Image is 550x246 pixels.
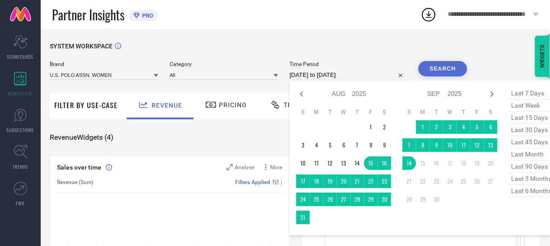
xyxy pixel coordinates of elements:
svg: Zoom [227,164,233,170]
td: Sun Aug 31 2025 [296,211,310,224]
th: Sunday [403,109,416,116]
td: Mon Aug 04 2025 [310,138,323,152]
span: SCORECARDS [7,53,34,60]
span: Partner Insights [52,5,124,24]
td: Fri Sep 12 2025 [470,138,484,152]
td: Mon Sep 08 2025 [416,138,430,152]
td: Wed Aug 27 2025 [337,193,351,206]
td: Thu Sep 04 2025 [457,120,470,134]
td: Sat Aug 09 2025 [378,138,391,152]
span: Brand [50,61,158,67]
td: Sun Aug 10 2025 [296,156,310,170]
td: Sun Aug 03 2025 [296,138,310,152]
td: Sun Aug 17 2025 [296,175,310,188]
td: Tue Aug 26 2025 [323,193,337,206]
input: Select time period [289,70,407,80]
td: Mon Aug 25 2025 [310,193,323,206]
th: Wednesday [443,109,457,116]
td: Sat Aug 02 2025 [378,120,391,134]
td: Tue Sep 30 2025 [430,193,443,206]
span: TRENDS [13,163,28,170]
span: | [281,179,283,185]
th: Friday [470,109,484,116]
td: Mon Aug 18 2025 [310,175,323,188]
td: Thu Sep 11 2025 [457,138,470,152]
th: Tuesday [430,109,443,116]
td: Thu Sep 18 2025 [457,156,470,170]
span: Time Period [289,61,407,67]
th: Monday [310,109,323,116]
td: Fri Aug 22 2025 [364,175,378,188]
th: Wednesday [337,109,351,116]
span: More [270,164,283,170]
td: Sat Sep 06 2025 [484,120,498,134]
td: Sat Sep 20 2025 [484,156,498,170]
td: Fri Sep 26 2025 [470,175,484,188]
td: Thu Aug 07 2025 [351,138,364,152]
td: Wed Sep 03 2025 [443,120,457,134]
td: Thu Aug 28 2025 [351,193,364,206]
td: Sun Sep 28 2025 [403,193,416,206]
td: Tue Aug 05 2025 [323,138,337,152]
td: Sun Sep 14 2025 [403,156,416,170]
th: Monday [416,109,430,116]
td: Sat Sep 27 2025 [484,175,498,188]
td: Thu Aug 14 2025 [351,156,364,170]
td: Tue Aug 12 2025 [323,156,337,170]
td: Tue Sep 09 2025 [430,138,443,152]
td: Mon Sep 29 2025 [416,193,430,206]
button: Search [418,61,467,76]
td: Mon Sep 01 2025 [416,120,430,134]
span: WORKSPACE [8,90,33,97]
td: Fri Sep 05 2025 [470,120,484,134]
td: Wed Sep 24 2025 [443,175,457,188]
td: Wed Aug 20 2025 [337,175,351,188]
th: Thursday [351,109,364,116]
td: Wed Sep 17 2025 [443,156,457,170]
td: Fri Aug 15 2025 [364,156,378,170]
td: Sat Sep 13 2025 [484,138,498,152]
td: Thu Aug 21 2025 [351,175,364,188]
span: PRO [140,12,153,19]
th: Thursday [457,109,470,116]
span: SUGGESTIONS [7,127,34,133]
span: Pricing [219,101,247,109]
td: Mon Aug 11 2025 [310,156,323,170]
td: Fri Sep 19 2025 [470,156,484,170]
td: Mon Sep 15 2025 [416,156,430,170]
span: FWD [16,200,25,207]
td: Thu Sep 25 2025 [457,175,470,188]
td: Tue Sep 02 2025 [430,120,443,134]
td: Tue Aug 19 2025 [323,175,337,188]
td: Sat Aug 23 2025 [378,175,391,188]
div: Previous month [296,89,307,99]
td: Sat Aug 30 2025 [378,193,391,206]
th: Saturday [484,109,498,116]
span: Sales over time [57,164,101,171]
td: Tue Sep 23 2025 [430,175,443,188]
td: Sun Sep 07 2025 [403,138,416,152]
span: Analyse [235,164,255,170]
td: Sun Aug 24 2025 [296,193,310,206]
th: Tuesday [323,109,337,116]
td: Fri Aug 01 2025 [364,120,378,134]
td: Tue Sep 16 2025 [430,156,443,170]
td: Sat Aug 16 2025 [378,156,391,170]
td: Sun Sep 21 2025 [403,175,416,188]
span: Revenue [152,102,182,109]
td: Wed Aug 06 2025 [337,138,351,152]
span: Revenue (Sum) [57,179,93,185]
th: Saturday [378,109,391,116]
td: Wed Aug 13 2025 [337,156,351,170]
span: Traffic [284,101,312,109]
th: Sunday [296,109,310,116]
span: Filters Applied [236,179,270,185]
span: Revenue Widgets ( 4 ) [50,133,114,142]
div: Open download list [421,6,437,23]
span: Filter By Use-Case [54,99,118,110]
td: Fri Aug 29 2025 [364,193,378,206]
td: Fri Aug 08 2025 [364,138,378,152]
span: SYSTEM WORKSPACE [50,43,113,50]
span: Category [170,61,278,67]
th: Friday [364,109,378,116]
